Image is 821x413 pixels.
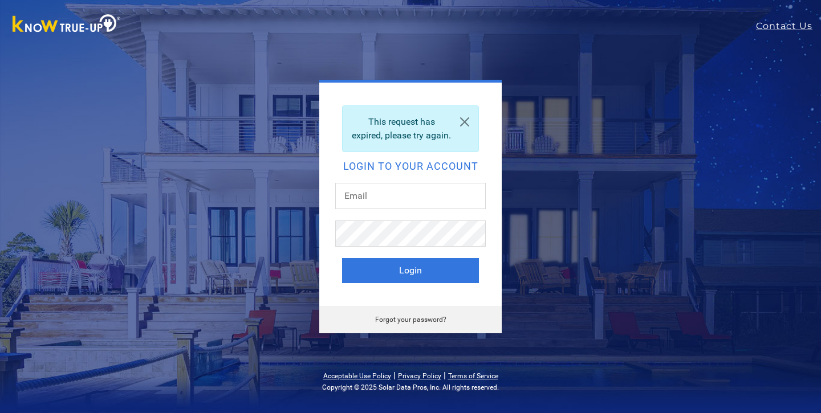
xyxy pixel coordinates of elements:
[756,19,821,33] a: Contact Us
[342,105,479,152] div: This request has expired, please try again.
[375,316,446,324] a: Forgot your password?
[398,372,441,380] a: Privacy Policy
[448,372,498,380] a: Terms of Service
[342,161,479,171] h2: Login to your account
[7,12,127,38] img: Know True-Up
[393,370,396,381] span: |
[444,370,446,381] span: |
[342,258,479,283] button: Login
[323,372,391,380] a: Acceptable Use Policy
[335,183,486,209] input: Email
[451,106,478,138] a: Close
